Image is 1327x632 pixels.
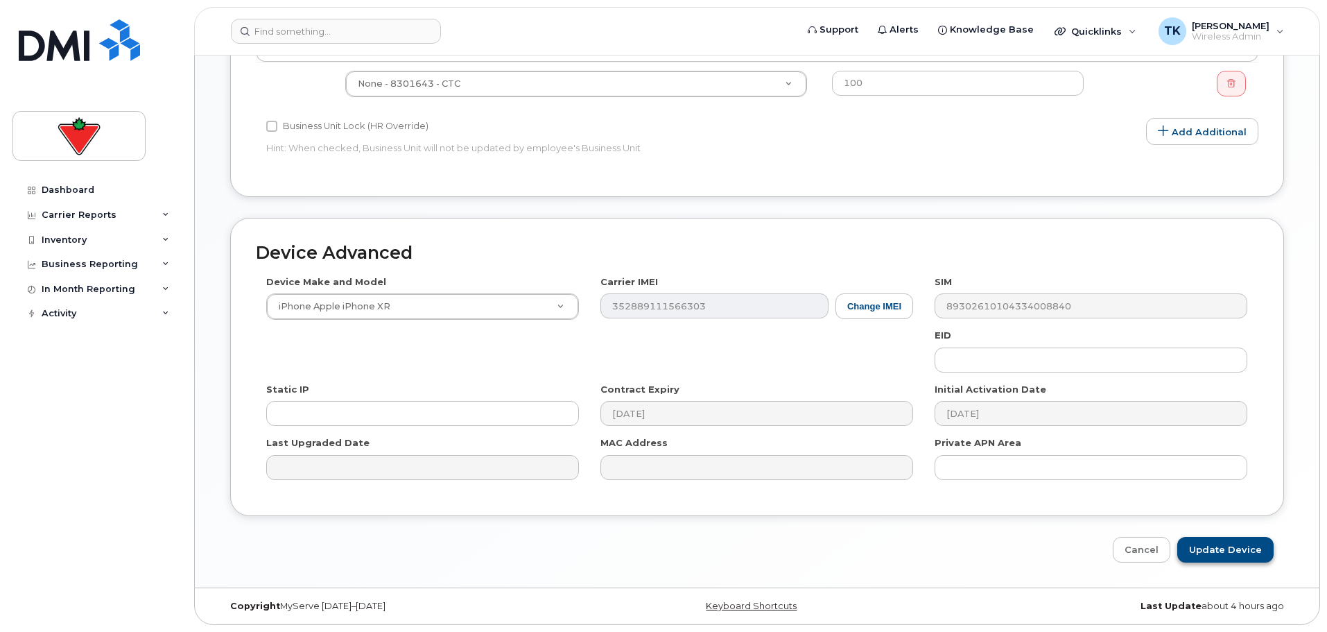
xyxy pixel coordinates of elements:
span: Knowledge Base [950,23,1034,37]
div: MyServe [DATE]–[DATE] [220,601,578,612]
a: Support [798,16,868,44]
label: Initial Activation Date [935,383,1046,396]
a: Keyboard Shortcuts [706,601,797,611]
span: Support [819,23,858,37]
span: Quicklinks [1071,26,1122,37]
label: Business Unit Lock (HR Override) [266,118,428,135]
label: EID [935,329,951,342]
span: iPhone Apple iPhone XR [270,300,390,313]
input: Update Device [1177,537,1274,563]
label: Static IP [266,383,309,396]
input: Business Unit Lock (HR Override) [266,121,277,132]
label: MAC Address [600,436,668,450]
span: None - 8301643 - CTC [358,78,460,89]
span: Wireless Admin [1192,31,1269,42]
a: None - 8301643 - CTC [346,71,806,96]
strong: Copyright [230,601,280,611]
a: Add Additional [1146,118,1258,146]
span: [PERSON_NAME] [1192,20,1269,31]
a: iPhone Apple iPhone XR [267,294,578,319]
input: Find something... [231,19,441,44]
label: Private APN Area [935,436,1021,450]
button: Change IMEI [835,293,913,319]
span: Alerts [890,23,919,37]
label: Carrier IMEI [600,275,658,289]
label: Device Make and Model [266,275,386,289]
label: Contract Expiry [600,383,679,396]
a: Knowledge Base [928,16,1043,44]
label: Last Upgraded Date [266,436,370,450]
label: SIM [935,275,952,289]
a: Alerts [868,16,928,44]
div: Quicklinks [1045,17,1146,45]
p: Hint: When checked, Business Unit will not be updated by employee's Business Unit [266,142,913,155]
h2: Device Advanced [256,244,1258,263]
strong: Last Update [1140,601,1202,611]
a: Cancel [1113,537,1170,563]
span: TK [1164,23,1181,40]
div: about 4 hours ago [936,601,1294,612]
div: Tatiana Kostenyuk [1149,17,1294,45]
